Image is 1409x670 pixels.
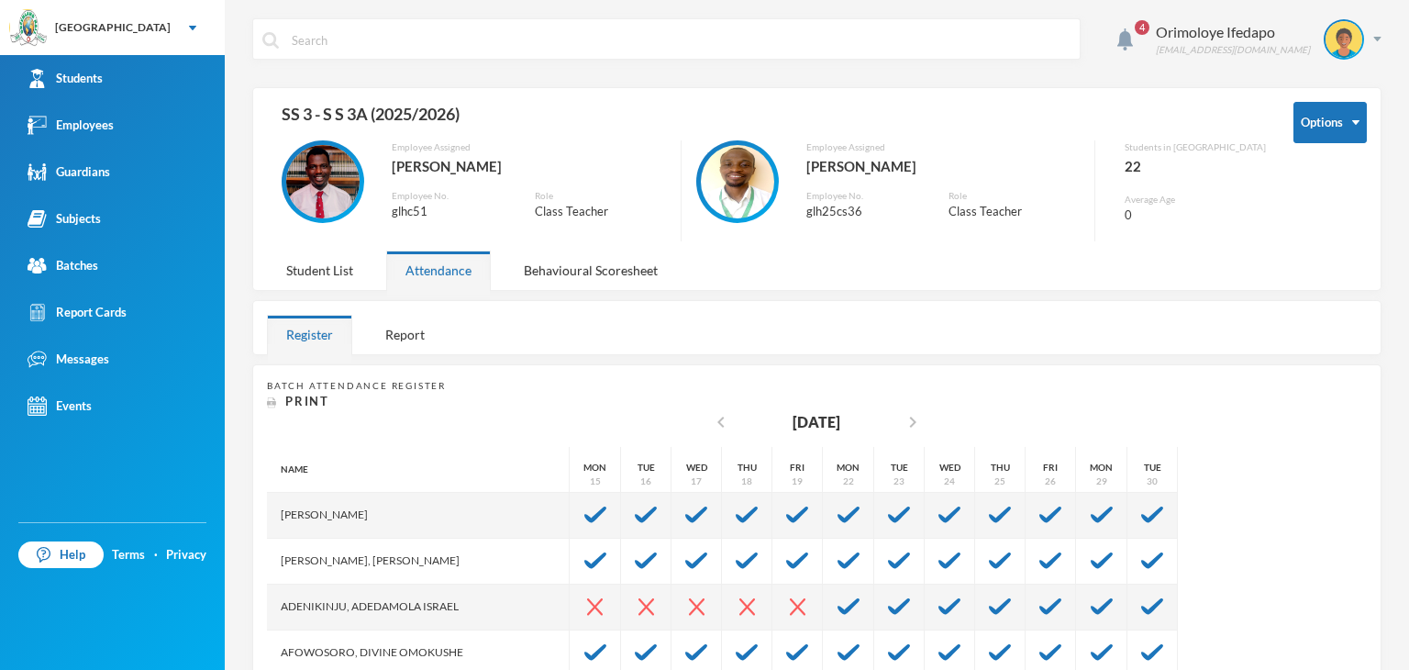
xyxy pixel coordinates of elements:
img: logo [10,10,47,47]
div: glh25cs36 [806,203,922,221]
div: [PERSON_NAME], [PERSON_NAME] [267,539,570,585]
div: Employee Assigned [392,140,667,154]
div: Role [535,189,667,203]
div: Wed [939,461,960,475]
span: Batch Attendance Register [267,380,446,391]
button: Options [1293,102,1367,143]
div: Messages [28,350,109,369]
div: [DATE] [793,411,840,433]
div: Attendance [386,251,491,290]
span: 4 [1135,20,1149,35]
div: SS 3 - S S 3A (2025/2026) [267,102,1266,140]
div: Mon [1090,461,1113,475]
a: Terms [112,546,145,564]
div: 19 [792,475,803,488]
img: search [262,32,279,49]
div: Tue [891,461,908,475]
i: chevron_left [710,411,732,433]
div: Thu [991,461,1010,475]
div: Employees [28,116,114,135]
input: Search [290,19,1071,61]
img: EMPLOYEE [701,145,774,218]
div: Adenikinju, Adedamola Israel [267,585,570,631]
div: 25 [994,475,1005,488]
div: Average Age [1125,193,1266,207]
div: [PERSON_NAME] [267,493,570,539]
div: 15 [590,475,601,488]
div: Report [366,315,444,354]
div: [PERSON_NAME] [392,154,667,178]
a: Privacy [166,546,206,564]
div: Class Teacher [535,203,667,221]
div: 22 [1125,154,1266,178]
a: Help [18,542,104,569]
div: 22 [843,475,854,488]
div: Employee No. [806,189,922,203]
div: 29 [1096,475,1107,488]
div: 18 [741,475,752,488]
div: 23 [893,475,904,488]
div: Student List [267,251,372,290]
div: Mon [837,461,860,475]
div: Employee No. [392,189,507,203]
div: Class Teacher [949,203,1081,221]
i: chevron_right [902,411,924,433]
div: Name [267,447,570,493]
div: 16 [640,475,651,488]
div: Tue [1144,461,1161,475]
div: Register [267,315,352,354]
div: Wed [686,461,707,475]
div: · [154,546,158,564]
div: glhc51 [392,203,507,221]
img: STUDENT [1326,21,1362,58]
div: 24 [944,475,955,488]
div: Mon [583,461,606,475]
div: [PERSON_NAME] [806,154,1082,178]
div: 30 [1147,475,1158,488]
div: 0 [1125,207,1266,225]
div: Employee Assigned [806,140,1082,154]
div: Fri [1043,461,1058,475]
span: Print [285,394,329,408]
div: 26 [1045,475,1056,488]
div: Students in [GEOGRAPHIC_DATA] [1125,140,1266,154]
div: Thu [738,461,757,475]
div: Tue [638,461,655,475]
div: Events [28,396,92,416]
div: Report Cards [28,303,127,322]
div: Behavioural Scoresheet [505,251,677,290]
div: [EMAIL_ADDRESS][DOMAIN_NAME] [1156,43,1310,57]
div: Subjects [28,209,101,229]
div: Orimoloye Ifedapo [1156,21,1310,43]
div: [GEOGRAPHIC_DATA] [55,19,171,36]
div: 17 [691,475,702,488]
div: Role [949,189,1081,203]
div: Batches [28,256,98,275]
div: Guardians [28,162,110,182]
img: EMPLOYEE [286,145,360,218]
div: Students [28,69,103,88]
div: Fri [790,461,804,475]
